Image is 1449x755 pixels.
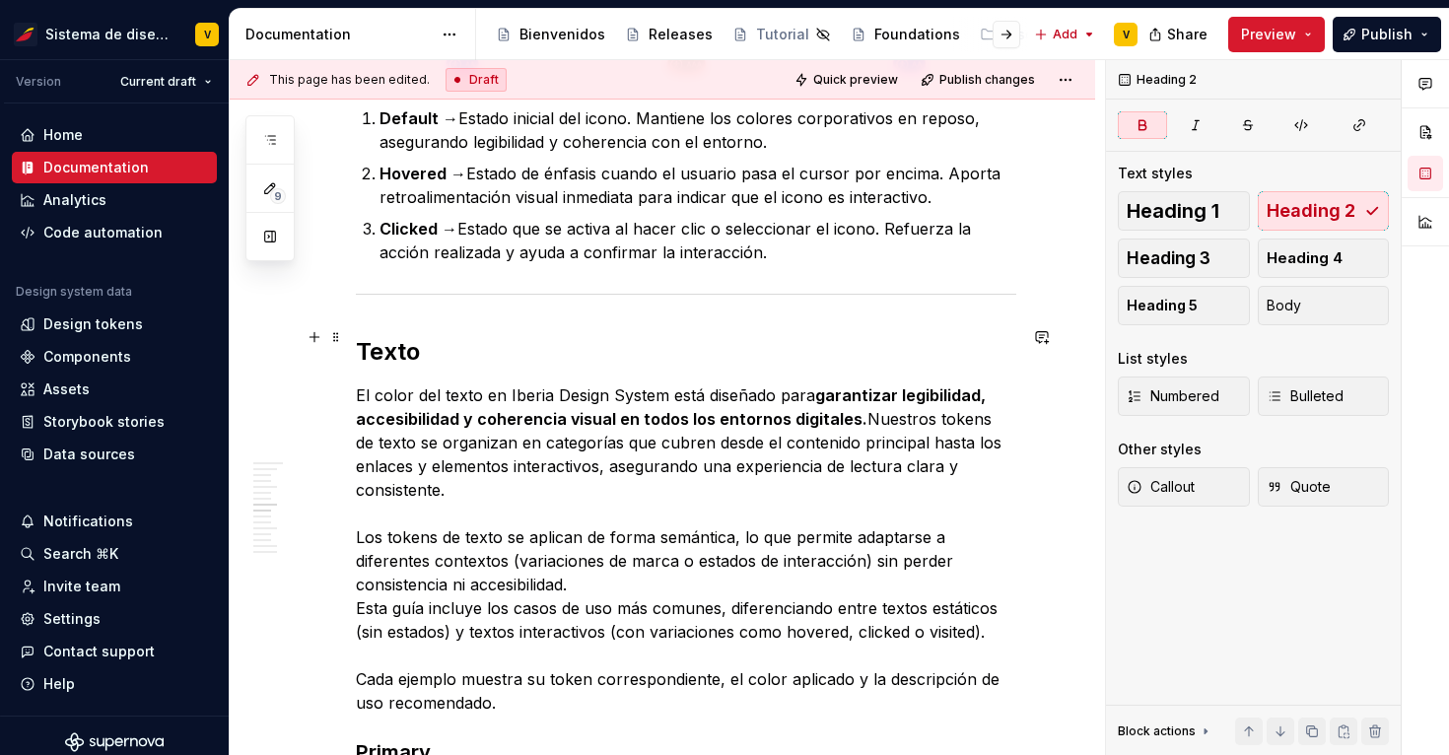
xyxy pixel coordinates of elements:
strong: garantizar legibilidad, accesibilidad y coherencia visual en todos los entornos digitales. [356,385,990,429]
div: List styles [1118,349,1188,369]
div: Home [43,125,83,145]
button: Add [1028,21,1102,48]
div: Code automation [43,223,163,242]
p: Estado inicial del icono. Mantiene los colores corporativos en reposo, asegurando legibilidad y c... [379,106,1016,154]
span: Heading 4 [1267,248,1343,268]
span: Preview [1241,25,1296,44]
div: Settings [43,609,101,629]
button: Publish [1333,17,1441,52]
span: Heading 1 [1127,201,1219,221]
span: Publish changes [939,72,1035,88]
button: Contact support [12,636,217,667]
span: Heading 5 [1127,296,1198,315]
img: 55604660-494d-44a9-beb2-692398e9940a.png [14,23,37,46]
div: Storybook stories [43,412,165,432]
button: Sistema de diseño IberiaV [4,13,225,55]
strong: Hovered → [379,164,466,183]
span: Heading 3 [1127,248,1210,268]
div: Help [43,674,75,694]
div: Other styles [1118,440,1202,459]
button: Help [12,668,217,700]
p: Estado de énfasis cuando el usuario pasa el cursor por encima. Aporta retroalimentación visual in... [379,162,1016,209]
button: Numbered [1118,377,1250,416]
div: Design system data [16,284,132,300]
div: Block actions [1118,718,1213,745]
div: Assets [43,379,90,399]
div: Search ⌘K [43,544,118,564]
div: V [204,27,211,42]
div: Bienvenidos [519,25,605,44]
svg: Supernova Logo [65,732,164,752]
strong: Texto [356,337,420,366]
a: Components [12,341,217,373]
div: V [1123,27,1130,42]
span: Add [1053,27,1077,42]
div: Page tree [488,15,1024,54]
a: Analytics [12,184,217,216]
a: Data sources [12,439,217,470]
a: Code automation [12,217,217,248]
span: This page has been edited. [269,72,430,88]
a: Releases [617,19,721,50]
a: Home [12,119,217,151]
div: Contact support [43,642,155,661]
div: Components [43,347,131,367]
button: Current draft [111,68,221,96]
span: Share [1167,25,1207,44]
button: Share [1138,17,1220,52]
strong: Default → [379,108,458,128]
div: Foundations [874,25,960,44]
button: Heading 3 [1118,239,1250,278]
div: Invite team [43,577,120,596]
div: Sistema de diseño Iberia [45,25,172,44]
span: 9 [270,188,286,204]
p: El color del texto en Iberia Design System está diseñado para Nuestros tokens de texto se organiz... [356,383,1016,715]
div: Documentation [43,158,149,177]
a: Documentation [12,152,217,183]
button: Notifications [12,506,217,537]
button: Preview [1228,17,1325,52]
button: Body [1258,286,1390,325]
a: Assets [12,374,217,405]
a: Design tokens [12,309,217,340]
span: Body [1267,296,1301,315]
span: Bulleted [1267,386,1344,406]
div: Block actions [1118,723,1196,739]
div: Documentation [245,25,432,44]
span: Numbered [1127,386,1219,406]
p: Estado que se activa al hacer clic o seleccionar el icono. Refuerza la acción realizada y ayuda a... [379,217,1016,264]
div: Notifications [43,512,133,531]
a: Storybook stories [12,406,217,438]
button: Heading 5 [1118,286,1250,325]
button: Heading 1 [1118,191,1250,231]
div: Analytics [43,190,106,210]
span: Quick preview [813,72,898,88]
a: Foundations [843,19,968,50]
a: Invite team [12,571,217,602]
span: Current draft [120,74,196,90]
button: Search ⌘K [12,538,217,570]
a: Settings [12,603,217,635]
span: Publish [1361,25,1413,44]
div: Text styles [1118,164,1193,183]
button: Heading 4 [1258,239,1390,278]
button: Publish changes [915,66,1044,94]
a: Tutorial [724,19,839,50]
button: Bulleted [1258,377,1390,416]
div: Data sources [43,445,135,464]
button: Callout [1118,467,1250,507]
div: Releases [649,25,713,44]
div: Design tokens [43,314,143,334]
strong: Clicked → [379,219,457,239]
a: Bienvenidos [488,19,613,50]
span: Callout [1127,477,1195,497]
div: Version [16,74,61,90]
button: Quick preview [789,66,907,94]
span: Draft [469,72,499,88]
span: Quote [1267,477,1331,497]
div: Tutorial [756,25,809,44]
button: Quote [1258,467,1390,507]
